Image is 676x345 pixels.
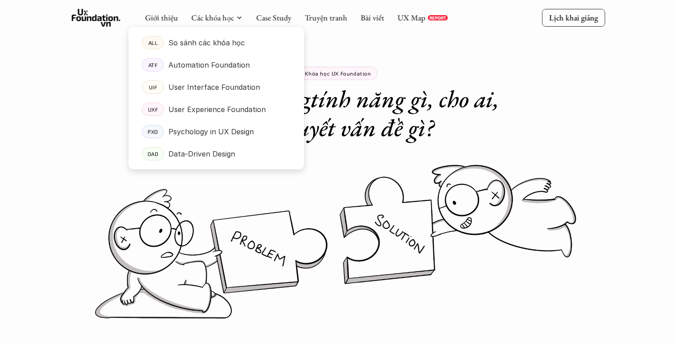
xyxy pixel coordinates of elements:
[168,58,250,72] p: Automation Foundation
[148,106,158,112] p: UXF
[168,80,260,94] p: User Interface Foundation
[242,83,504,143] em: tính năng gì, cho ai, giải quyết vấn đề gì?
[360,12,384,23] a: Bài viết
[147,151,158,157] p: DAD
[168,147,235,160] p: Data-Driven Design
[128,120,304,143] a: PXDPsychology in UX Design
[304,12,347,23] a: Truyện tranh
[148,40,157,46] p: ALL
[128,32,304,54] a: ALLSo sánh các khóa học
[128,143,304,165] a: DADData-Driven Design
[428,15,448,20] a: REPORT
[128,98,304,120] a: UXFUser Experience Foundation
[160,84,516,142] h1: Nên xây dựng
[397,12,425,23] a: UX Map
[148,62,157,68] p: ATF
[148,128,158,135] p: PXD
[168,125,254,138] p: Psychology in UX Design
[128,76,304,98] a: UIFUser Interface Foundation
[128,54,304,76] a: ATFAutomation Foundation
[168,36,245,49] p: So sánh các khóa học
[148,84,157,90] p: UIF
[542,9,605,26] a: Lịch khai giảng
[145,12,178,23] a: Giới thiệu
[549,12,598,23] p: Lịch khai giảng
[429,15,446,20] p: REPORT
[305,70,371,76] p: Khóa học UX Foundation
[256,12,291,23] a: Case Study
[168,103,266,116] p: User Experience Foundation
[191,12,234,23] a: Các khóa học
